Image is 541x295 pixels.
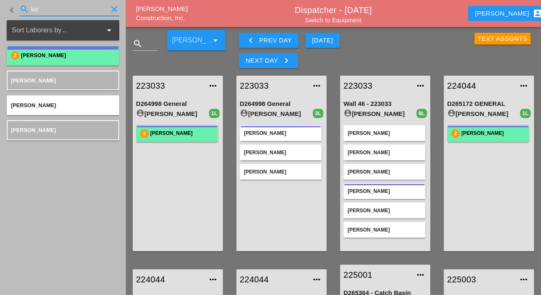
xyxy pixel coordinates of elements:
[140,129,149,138] div: 2
[240,273,307,286] a: 224044
[240,109,313,119] div: [PERSON_NAME]
[312,81,322,91] i: more_horiz
[240,99,323,109] div: D264998 General
[11,127,56,133] span: [PERSON_NAME]
[447,109,456,117] i: account_circle
[136,99,220,109] div: D264998 General
[240,79,307,92] a: 223033
[244,149,318,156] div: [PERSON_NAME]
[344,79,410,92] a: 223033
[344,109,352,117] i: account_circle
[11,77,56,84] span: [PERSON_NAME]
[520,109,531,118] div: 1L
[344,99,427,109] div: Wall 46 - 223033
[208,274,218,284] i: more_horiz
[519,81,529,91] i: more_horiz
[312,274,322,284] i: more_horiz
[136,109,144,117] i: account_circle
[136,109,209,119] div: [PERSON_NAME]
[447,99,531,109] div: D265172 GENERAL
[21,52,66,58] span: [PERSON_NAME]
[295,5,372,15] a: Dispatcher - [DATE]
[415,81,425,91] i: more_horiz
[150,129,214,138] div: [PERSON_NAME]
[305,33,340,48] button: [DATE]
[240,109,248,117] i: account_circle
[133,39,143,49] i: search
[104,25,114,35] i: arrow_drop_down
[348,129,421,137] div: [PERSON_NAME]
[475,33,531,45] button: Text Assgnts
[447,79,514,92] a: 224044
[312,36,333,45] div: [DATE]
[246,55,292,66] div: Next Day
[348,187,421,195] div: [PERSON_NAME]
[348,207,421,214] div: [PERSON_NAME]
[136,79,203,92] a: 223033
[209,109,220,118] div: 1L
[246,35,256,45] i: keyboard_arrow_left
[244,168,318,176] div: [PERSON_NAME]
[344,109,417,119] div: [PERSON_NAME]
[344,269,410,281] a: 225001
[519,274,529,284] i: more_horiz
[452,129,460,138] div: 2
[11,51,19,60] div: 2
[7,5,17,15] i: keyboard_arrow_left
[11,102,56,108] span: [PERSON_NAME]
[208,81,218,91] i: more_horiz
[210,35,221,45] i: arrow_drop_down
[447,109,520,119] div: [PERSON_NAME]
[348,149,421,156] div: [PERSON_NAME]
[281,55,292,66] i: keyboard_arrow_right
[447,273,514,286] a: 225003
[462,129,525,138] div: [PERSON_NAME]
[19,4,29,14] i: search
[415,270,425,280] i: more_horiz
[305,17,362,24] a: Switch to Equipment
[313,109,323,118] div: 3L
[244,129,318,137] div: [PERSON_NAME]
[478,34,528,44] div: Text Assgnts
[417,109,427,118] div: 6L
[136,5,188,22] a: [PERSON_NAME] Construction, Inc.
[239,33,299,48] button: Prev Day
[136,273,203,286] a: 224044
[239,53,298,68] button: Next Day
[348,226,421,234] div: [PERSON_NAME]
[348,168,421,176] div: [PERSON_NAME]
[31,3,108,16] input: Search for laborer
[246,35,292,45] div: Prev Day
[109,4,119,14] i: clear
